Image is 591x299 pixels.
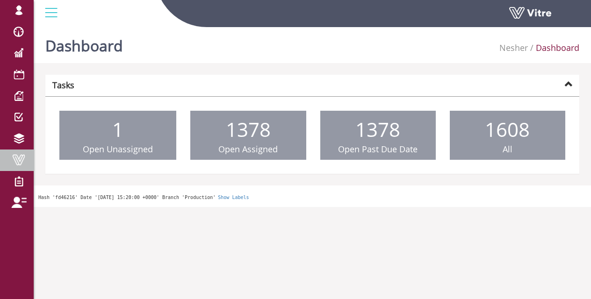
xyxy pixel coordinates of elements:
[528,42,579,54] li: Dashboard
[503,143,512,155] span: All
[226,116,271,142] span: 1378
[218,195,249,200] a: Show Labels
[320,111,436,160] a: 1378 Open Past Due Date
[190,111,306,160] a: 1378 Open Assigned
[59,111,176,160] a: 1 Open Unassigned
[112,116,123,142] span: 1
[83,143,153,155] span: Open Unassigned
[485,116,530,142] span: 1608
[38,195,216,200] span: Hash 'fd46216' Date '[DATE] 15:20:00 +0000' Branch 'Production'
[499,42,528,53] a: Nesher
[450,111,565,160] a: 1608 All
[45,23,123,63] h1: Dashboard
[218,143,278,155] span: Open Assigned
[338,143,418,155] span: Open Past Due Date
[355,116,400,142] span: 1378
[52,79,74,91] strong: Tasks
